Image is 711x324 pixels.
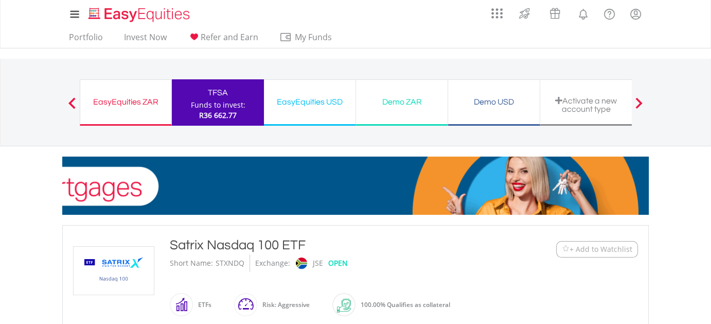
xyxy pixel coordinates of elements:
[454,95,534,109] div: Demo USD
[170,254,213,272] div: Short Name:
[84,3,194,23] a: Home page
[201,31,258,43] span: Refer and Earn
[120,32,171,48] a: Invest Now
[556,241,638,258] button: Watchlist + Add to Watchlist
[596,3,623,23] a: FAQ's and Support
[570,244,632,254] span: + Add to Watchlist
[485,3,509,19] a: AppsGrid
[86,95,165,109] div: EasyEquities ZAR
[313,254,323,272] div: JSE
[328,254,348,272] div: OPEN
[540,3,570,22] a: Vouchers
[361,300,450,309] span: 100.00% Qualifies as collateral
[170,236,493,254] div: Satrix Nasdaq 100 ETF
[546,96,626,113] div: Activate a new account type
[279,30,347,44] span: My Funds
[191,100,245,110] div: Funds to invest:
[184,32,262,48] a: Refer and Earn
[623,3,649,25] a: My Profile
[255,254,290,272] div: Exchange:
[337,299,351,313] img: collateral-qualifying-green.svg
[65,32,107,48] a: Portfolio
[75,247,152,295] img: TFSA.STXNDQ.png
[216,254,244,272] div: STXNDQ
[570,3,596,23] a: Notifications
[257,293,310,317] div: Risk: Aggressive
[62,157,649,215] img: EasyMortage Promotion Banner
[546,5,563,22] img: vouchers-v2.svg
[193,293,211,317] div: ETFs
[562,245,570,253] img: Watchlist
[516,5,533,22] img: thrive-v2.svg
[86,6,194,23] img: EasyEquities_Logo.png
[199,110,237,120] span: R36 662.77
[296,258,307,269] img: jse.png
[178,86,258,100] div: TFSA
[270,95,349,109] div: EasyEquities USD
[362,95,441,109] div: Demo ZAR
[491,8,503,19] img: grid-menu-icon.svg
